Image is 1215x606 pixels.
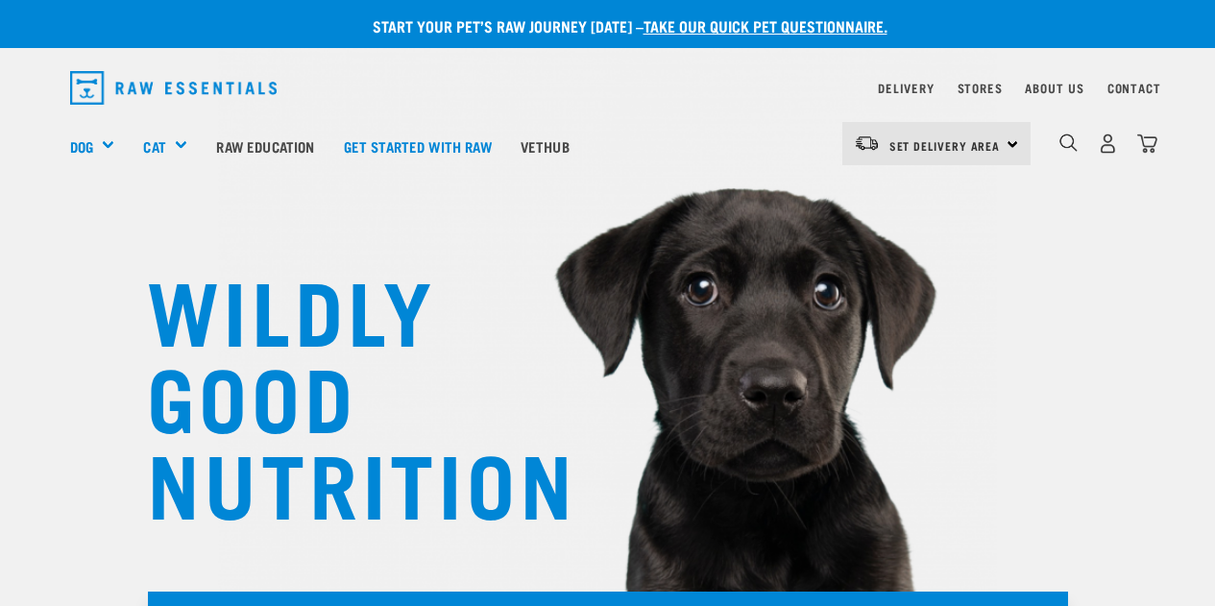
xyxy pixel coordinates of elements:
a: Vethub [506,108,584,184]
h1: WILDLY GOOD NUTRITION [147,264,531,523]
nav: dropdown navigation [55,63,1161,112]
img: user.png [1098,133,1118,154]
a: Stores [958,85,1003,91]
img: home-icon-1@2x.png [1059,133,1078,152]
img: home-icon@2x.png [1137,133,1157,154]
a: Contact [1107,85,1161,91]
a: Cat [143,135,165,158]
a: Dog [70,135,93,158]
a: Raw Education [202,108,328,184]
a: Get started with Raw [329,108,506,184]
img: van-moving.png [854,134,880,152]
a: About Us [1025,85,1083,91]
a: take our quick pet questionnaire. [644,21,887,30]
a: Delivery [878,85,934,91]
span: Set Delivery Area [889,142,1001,149]
img: Raw Essentials Logo [70,71,278,105]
